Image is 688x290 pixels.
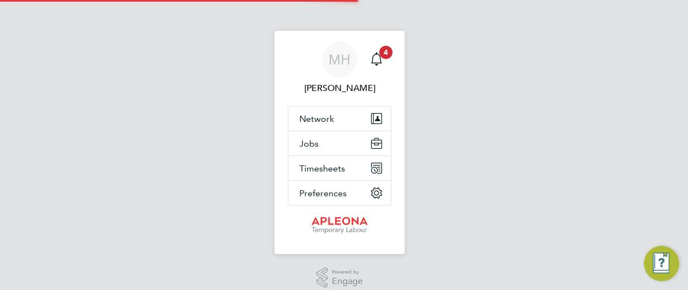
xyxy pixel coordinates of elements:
[332,277,363,286] span: Engage
[288,181,391,205] button: Preferences
[288,82,391,95] span: Michael Hulme
[365,42,388,77] a: 4
[332,267,363,277] span: Powered by
[329,52,351,67] span: MH
[299,163,345,174] span: Timesheets
[316,267,363,288] a: Powered byEngage
[275,31,405,254] nav: Main navigation
[288,106,391,131] button: Network
[299,138,319,149] span: Jobs
[644,246,679,281] button: Engage Resource Center
[299,114,334,124] span: Network
[288,42,391,95] a: MH[PERSON_NAME]
[288,131,391,155] button: Jobs
[288,156,391,180] button: Timesheets
[379,46,393,59] span: 4
[288,217,391,234] a: Go to home page
[299,188,347,198] span: Preferences
[311,217,368,234] img: apleona-logo-retina.png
